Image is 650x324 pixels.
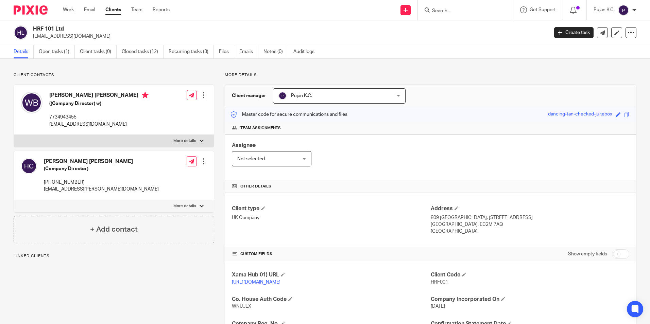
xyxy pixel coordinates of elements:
[39,45,75,58] a: Open tasks (1)
[44,186,159,193] p: [EMAIL_ADDRESS][PERSON_NAME][DOMAIN_NAME]
[21,92,42,113] img: svg%3E
[232,280,280,285] a: [URL][DOMAIN_NAME]
[237,157,265,161] span: Not selected
[14,25,28,40] img: svg%3E
[431,280,448,285] span: HRF001
[63,6,74,13] a: Work
[14,45,34,58] a: Details
[278,92,287,100] img: svg%3E
[49,100,149,107] h5: ((Company Director) w)
[90,224,138,235] h4: + Add contact
[84,6,95,13] a: Email
[293,45,320,58] a: Audit logs
[232,271,430,278] h4: Xama Hub 01) URL
[618,5,629,16] img: svg%3E
[44,179,159,186] p: [PHONE_NUMBER]
[431,271,629,278] h4: Client Code
[49,121,149,128] p: [EMAIL_ADDRESS][DOMAIN_NAME]
[225,72,636,78] p: More details
[568,251,607,257] label: Show empty fields
[33,25,442,33] h2: HRF 101 Ltd
[232,251,430,257] h4: CUSTOM FIELDS
[530,7,556,12] span: Get Support
[232,143,256,148] span: Assignee
[431,221,629,228] p: [GEOGRAPHIC_DATA], EC2M 7AQ
[44,158,159,165] h4: [PERSON_NAME] [PERSON_NAME]
[49,114,149,121] p: 7734943455
[232,296,430,303] h4: Co. House Auth Code
[232,304,251,309] span: WNUJLX
[14,253,214,259] p: Linked clients
[431,304,445,309] span: [DATE]
[232,205,430,212] h4: Client type
[431,205,629,212] h4: Address
[173,138,196,144] p: More details
[80,45,117,58] a: Client tasks (0)
[14,72,214,78] p: Client contacts
[219,45,234,58] a: Files
[49,92,149,100] h4: [PERSON_NAME] [PERSON_NAME]
[153,6,170,13] a: Reports
[594,6,615,13] p: Pujan K.C.
[122,45,164,58] a: Closed tasks (12)
[44,165,159,172] h5: (Company Director)
[131,6,142,13] a: Team
[33,33,544,40] p: [EMAIL_ADDRESS][DOMAIN_NAME]
[431,214,629,221] p: 809 [GEOGRAPHIC_DATA], [STREET_ADDRESS]
[291,93,312,98] span: Pujan K.C.
[232,92,266,99] h3: Client manager
[232,214,430,221] p: UK Company
[240,125,281,131] span: Team assignments
[230,111,347,118] p: Master code for secure communications and files
[142,92,149,98] i: Primary
[263,45,288,58] a: Notes (0)
[431,296,629,303] h4: Company Incorporated On
[173,203,196,209] p: More details
[431,8,493,14] input: Search
[105,6,121,13] a: Clients
[548,111,612,119] div: dancing-tan-checked-jukebox
[169,45,214,58] a: Recurring tasks (3)
[431,228,629,235] p: [GEOGRAPHIC_DATA]
[239,45,258,58] a: Emails
[240,184,271,189] span: Other details
[21,158,37,174] img: svg%3E
[554,27,594,38] a: Create task
[14,5,48,15] img: Pixie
